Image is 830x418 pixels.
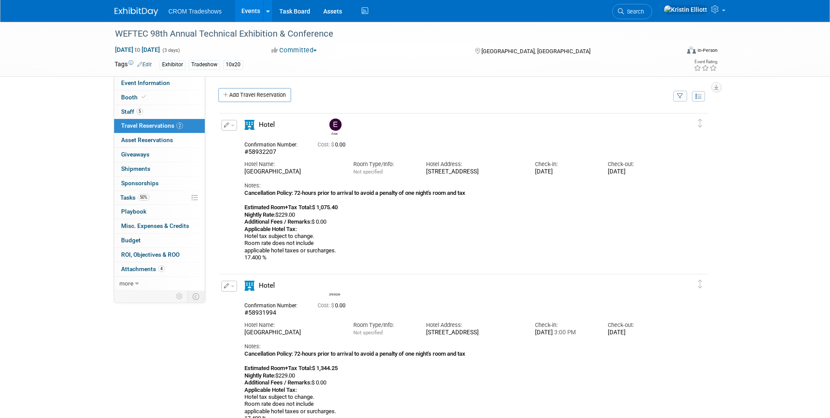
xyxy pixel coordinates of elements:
span: #58932207 [244,148,276,155]
img: Kristin Elliott [329,279,342,292]
span: #58931994 [244,309,276,316]
i: Booth reservation complete [142,95,146,99]
span: Tasks [120,194,149,201]
span: more [119,280,133,287]
div: Kristin Elliott [327,279,342,296]
b: Cancellation Policy: 72-hours prior to arrival to avoid a penalty of one night's room and tax [244,350,465,357]
span: Shipments [121,165,150,172]
i: Click and drag to move item [698,280,702,289]
div: Hotel Address: [426,321,522,329]
div: Confirmation Number: [244,139,305,148]
span: 3:00 PM [553,329,576,336]
img: ExhibitDay [115,7,158,16]
span: Search [624,8,644,15]
div: Hotel Address: [426,160,522,168]
div: Eden Burleigh [327,119,342,136]
div: [DATE] [535,329,595,336]
a: Staff5 [114,105,205,119]
b: Applicable Hotel Tax: [244,226,297,232]
span: to [133,46,142,53]
span: Hotel [259,282,275,289]
a: Budget [114,234,205,248]
span: [GEOGRAPHIC_DATA], [GEOGRAPHIC_DATA] [481,48,590,54]
img: Eden Burleigh [329,119,342,131]
span: Booth [121,94,148,101]
span: Asset Reservations [121,136,173,143]
b: Nightly Rate: [244,211,275,218]
span: Cost: $ [318,302,335,309]
span: Travel Reservations [121,122,183,129]
span: 50% [138,194,149,201]
td: Personalize Event Tab Strip [172,291,187,302]
div: Hotel Name: [244,321,340,329]
span: 0.00 [318,142,349,148]
div: 10x20 [223,60,243,69]
td: Tags [115,60,152,70]
div: Confirmation Number: [244,300,305,309]
div: WEFTEC 98th Annual Technical Exhibition & Conference [112,26,667,42]
a: Edit [137,61,152,68]
b: Cancellation Policy: 72-hours prior to arrival to avoid a penalty of one night's room and tax Est... [244,190,465,211]
div: Event Rating [694,60,717,64]
span: Misc. Expenses & Credits [121,222,189,229]
div: [GEOGRAPHIC_DATA] [244,329,340,336]
a: Event Information [114,76,205,90]
a: Asset Reservations [114,133,205,147]
a: Attachments4 [114,262,205,276]
i: Hotel [244,281,254,291]
img: Format-Inperson.png [687,47,696,54]
i: Click and drag to move item [698,119,702,128]
div: In-Person [697,47,718,54]
span: ROI, Objectives & ROO [121,251,180,258]
div: [STREET_ADDRESS] [426,329,522,336]
b: Additional Fees / Remarks: [244,379,312,386]
div: Check-in: [535,321,595,329]
span: Hotel [259,121,275,129]
div: Check-out: [608,321,667,329]
img: Kristin Elliott [664,5,708,14]
div: Room Type/Info: [353,160,413,168]
span: Staff [121,108,143,115]
a: ROI, Objectives & ROO [114,248,205,262]
i: Filter by Traveler [677,94,683,99]
span: [DATE] [DATE] [115,46,160,54]
div: Exhibitor [159,60,186,69]
div: Tradeshow [189,60,220,69]
span: Budget [121,237,141,244]
a: more [114,277,205,291]
b: Nightly Rate: [244,372,275,379]
span: CROM Tradeshows [169,8,222,15]
div: Eden Burleigh [329,131,340,136]
span: Event Information [121,79,170,86]
span: Sponsorships [121,180,159,187]
b: Applicable Hotel Tax: [244,387,297,393]
span: 0.00 [318,302,349,309]
a: Search [612,4,652,19]
div: [DATE] [608,329,667,336]
div: [STREET_ADDRESS] [426,168,522,176]
div: Check-in: [535,160,595,168]
span: (3 days) [162,48,180,53]
div: [DATE] [608,168,667,176]
span: 4 [158,265,165,272]
div: Notes: [244,182,668,190]
i: Hotel [244,120,254,130]
b: Estimated Room+Tax Total: [244,365,312,371]
a: Shipments [114,162,205,176]
div: [GEOGRAPHIC_DATA] [244,168,340,176]
b: Additional Fees / Remarks: [244,218,312,225]
span: Playbook [121,208,146,215]
div: [DATE] [535,168,595,176]
a: Sponsorships [114,177,205,190]
button: Committed [268,46,320,55]
span: 5 [136,108,143,115]
div: Hotel Name: [244,160,340,168]
div: Room Type/Info: [353,321,413,329]
div: Event Format [628,45,718,58]
span: Cost: $ [318,142,335,148]
a: Travel Reservations2 [114,119,205,133]
div: Notes: [244,343,668,350]
span: Not specified [353,330,383,336]
a: Playbook [114,205,205,219]
div: Check-out: [608,160,667,168]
